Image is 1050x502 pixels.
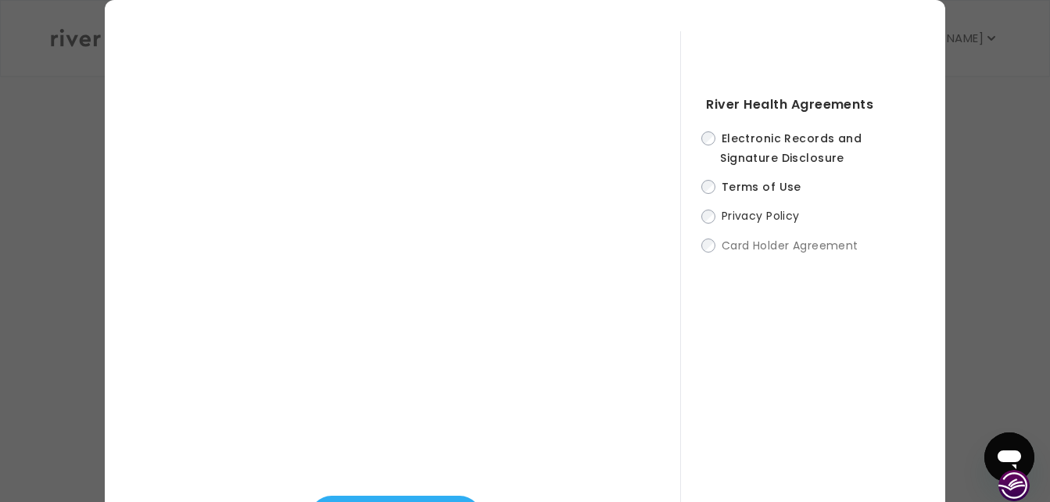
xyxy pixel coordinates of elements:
span: Terms of Use [722,179,801,195]
span: Card Holder Agreement [722,238,858,253]
span: Electronic Records and Signature Disclosure [720,131,862,166]
iframe: Privacy Policy [136,31,655,471]
iframe: Button to launch messaging window [984,432,1034,482]
span: Privacy Policy [722,209,800,224]
h4: River Health Agreements [706,94,913,116]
